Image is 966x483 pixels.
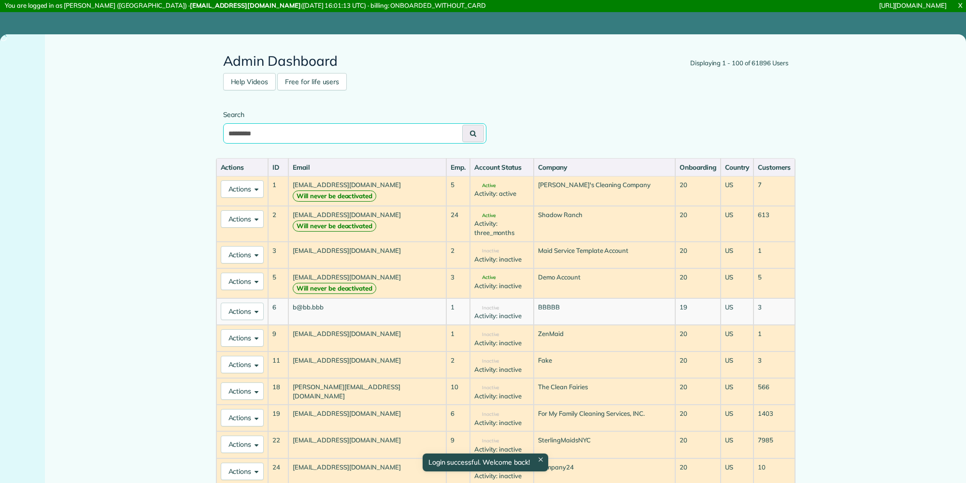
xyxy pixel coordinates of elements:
td: 19 [268,405,288,431]
td: [EMAIL_ADDRESS][DOMAIN_NAME] [288,206,446,242]
td: SterlingMaidsNYC [534,431,675,458]
span: Inactive [474,385,499,390]
td: 1 [446,325,470,351]
td: BBBBB [534,298,675,325]
label: Search [223,110,486,119]
td: US [721,431,753,458]
div: Email [293,162,442,172]
td: [EMAIL_ADDRESS][DOMAIN_NAME] [288,242,446,268]
button: Actions [221,303,264,320]
button: Actions [221,210,264,228]
td: 20 [675,206,721,242]
button: Actions [221,356,264,373]
td: 2 [268,206,288,242]
td: 20 [675,431,721,458]
span: Inactive [474,439,499,443]
div: Company [538,162,671,172]
button: Actions [221,409,264,426]
button: Actions [221,463,264,480]
span: Inactive [474,332,499,337]
div: Activity: active [474,189,530,198]
td: 24 [446,206,470,242]
button: Actions [221,329,264,347]
span: Inactive [474,306,499,310]
div: Activity: three_months [474,219,530,237]
div: Country [725,162,749,172]
div: Activity: inactive [474,365,530,374]
td: 1 [268,176,288,206]
button: Actions [221,246,264,263]
td: US [721,242,753,268]
div: Emp. [451,162,466,172]
td: US [721,298,753,325]
td: 566 [753,378,795,405]
td: 2 [446,242,470,268]
div: Activity: inactive [474,255,530,264]
td: 7 [753,176,795,206]
td: b@bb.bbb [288,298,446,325]
td: 613 [753,206,795,242]
td: US [721,206,753,242]
td: [EMAIL_ADDRESS][DOMAIN_NAME] [288,325,446,351]
div: Activity: inactive [474,281,530,291]
td: 18 [268,378,288,405]
td: US [721,405,753,431]
td: Shadow Ranch [534,206,675,242]
td: 1 [446,298,470,325]
td: 1 [753,325,795,351]
td: 22 [268,431,288,458]
td: 6 [268,298,288,325]
td: 19 [675,298,721,325]
div: Activity: inactive [474,418,530,427]
td: For My Family Cleaning Services, INC. [534,405,675,431]
td: [PERSON_NAME]'s Cleaning Company [534,176,675,206]
td: 5 [268,268,288,298]
td: 9 [268,325,288,351]
div: Activity: inactive [474,471,530,481]
td: [EMAIL_ADDRESS][DOMAIN_NAME] [288,351,446,378]
td: 9 [446,431,470,458]
td: 1 [753,242,795,268]
td: 3 [446,268,470,298]
td: 10 [446,378,470,405]
td: US [721,176,753,206]
td: [EMAIL_ADDRESS][DOMAIN_NAME] [288,176,446,206]
td: US [721,378,753,405]
button: Actions [221,273,264,290]
div: Activity: inactive [474,445,530,454]
strong: Will never be deactivated [293,283,376,294]
td: 20 [675,325,721,351]
td: 7985 [753,431,795,458]
span: Active [474,275,496,280]
td: [EMAIL_ADDRESS][DOMAIN_NAME] [288,431,446,458]
td: [EMAIL_ADDRESS][DOMAIN_NAME] [288,405,446,431]
td: 11 [268,351,288,378]
td: [EMAIL_ADDRESS][DOMAIN_NAME] [288,268,446,298]
div: Activity: inactive [474,311,530,321]
td: Fake [534,351,675,378]
span: Inactive [474,249,499,253]
td: 20 [675,242,721,268]
h2: Admin Dashboard [223,54,788,69]
td: 1403 [753,405,795,431]
a: Free for life users [277,73,347,90]
td: 3 [268,242,288,268]
td: [PERSON_NAME][EMAIL_ADDRESS][DOMAIN_NAME] [288,378,446,405]
td: 3 [753,351,795,378]
strong: [EMAIL_ADDRESS][DOMAIN_NAME] [190,1,301,9]
div: Onboarding [680,162,716,172]
td: The Clean Fairies [534,378,675,405]
td: Demo Account [534,268,675,298]
td: 20 [675,351,721,378]
a: Help Videos [223,73,276,90]
td: US [721,268,753,298]
td: 2 [446,351,470,378]
td: ZenMaid [534,325,675,351]
span: Inactive [474,359,499,364]
div: Login successful. Welcome back! [422,454,548,471]
td: 6 [446,405,470,431]
span: Inactive [474,412,499,417]
strong: Will never be deactivated [293,220,376,232]
td: 3 [753,298,795,325]
td: 20 [675,176,721,206]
